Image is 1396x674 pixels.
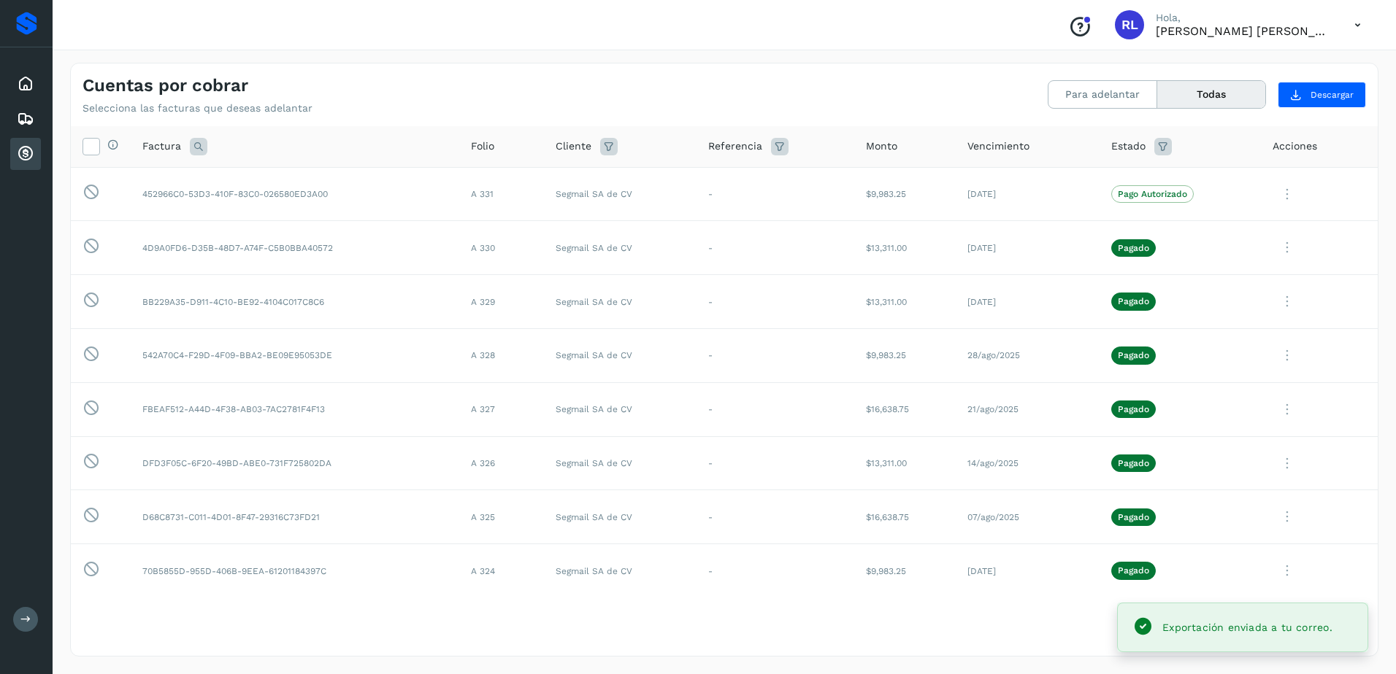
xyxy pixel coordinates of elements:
[854,275,956,329] td: $13,311.00
[142,139,181,154] span: Factura
[1111,139,1146,154] span: Estado
[544,221,697,275] td: Segmail SA de CV
[471,139,494,154] span: Folio
[1156,12,1331,24] p: Hola,
[708,139,762,154] span: Referencia
[459,490,544,544] td: A 325
[544,436,697,490] td: Segmail SA de CV
[1118,458,1149,468] p: Pagado
[854,328,956,382] td: $9,983.25
[854,436,956,490] td: $13,311.00
[854,382,956,436] td: $16,638.75
[459,221,544,275] td: A 330
[697,436,855,490] td: -
[544,167,697,221] td: Segmail SA de CV
[459,275,544,329] td: A 329
[459,382,544,436] td: A 327
[697,328,855,382] td: -
[131,167,459,221] td: 452966C0-53D3-410F-83C0-026580ED3A00
[1273,139,1317,154] span: Acciones
[967,139,1029,154] span: Vencimiento
[1118,565,1149,576] p: Pagado
[697,544,855,598] td: -
[131,436,459,490] td: DFD3F05C-6F20-49BD-ABE0-731F725802DA
[459,328,544,382] td: A 328
[956,167,1100,221] td: [DATE]
[83,75,248,96] h4: Cuentas por cobrar
[854,544,956,598] td: $9,983.25
[131,490,459,544] td: D68C8731-C011-4D01-8F47-29316C73FD21
[1157,81,1265,108] button: Todas
[1118,189,1187,199] p: Pago Autorizado
[131,221,459,275] td: 4D9A0FD6-D35B-48D7-A74F-C5B0BBA40572
[956,328,1100,382] td: 28/ago/2025
[697,275,855,329] td: -
[866,139,897,154] span: Monto
[956,221,1100,275] td: [DATE]
[131,544,459,598] td: 70B5855D-955D-406B-9EEA-61201184397C
[956,382,1100,436] td: 21/ago/2025
[83,102,312,115] p: Selecciona las facturas que deseas adelantar
[131,328,459,382] td: 542A70C4-F29D-4F09-BBA2-BE09E95053DE
[1162,621,1332,633] span: Exportación enviada a tu correo.
[1118,512,1149,522] p: Pagado
[697,382,855,436] td: -
[1118,404,1149,414] p: Pagado
[131,275,459,329] td: BB229A35-D911-4C10-BE92-4104C017C8C6
[131,382,459,436] td: FBEAF512-A44D-4F38-AB03-7AC2781F4F13
[1048,81,1157,108] button: Para adelantar
[544,275,697,329] td: Segmail SA de CV
[1118,350,1149,360] p: Pagado
[544,490,697,544] td: Segmail SA de CV
[956,490,1100,544] td: 07/ago/2025
[544,382,697,436] td: Segmail SA de CV
[1118,296,1149,306] p: Pagado
[10,68,41,100] div: Inicio
[10,138,41,170] div: Cuentas por cobrar
[1311,88,1354,101] span: Descargar
[1156,24,1331,38] p: Raul Lopez Vega
[854,167,956,221] td: $9,983.25
[544,328,697,382] td: Segmail SA de CV
[459,544,544,598] td: A 324
[854,221,956,275] td: $13,311.00
[697,167,855,221] td: -
[10,103,41,135] div: Embarques
[697,490,855,544] td: -
[544,544,697,598] td: Segmail SA de CV
[1118,243,1149,253] p: Pagado
[956,544,1100,598] td: [DATE]
[697,221,855,275] td: -
[1278,82,1366,108] button: Descargar
[854,490,956,544] td: $16,638.75
[459,436,544,490] td: A 326
[956,275,1100,329] td: [DATE]
[956,436,1100,490] td: 14/ago/2025
[556,139,591,154] span: Cliente
[459,167,544,221] td: A 331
